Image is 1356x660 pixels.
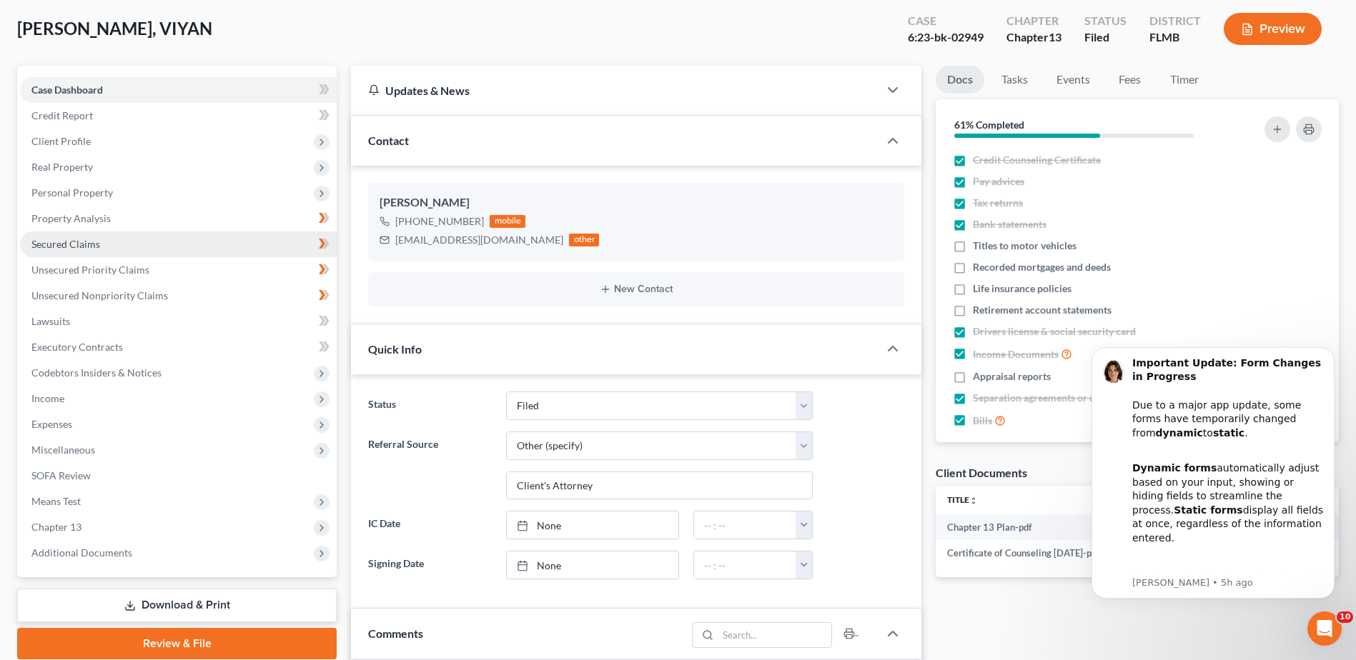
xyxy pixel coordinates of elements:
[380,194,893,211] div: [PERSON_NAME]
[1149,13,1201,29] div: District
[973,324,1136,339] span: Drivers license & social security card
[20,257,337,283] a: Unsecured Priority Claims
[1045,66,1102,94] a: Events
[20,463,337,489] a: SOFA Review
[31,212,111,224] span: Property Analysis
[17,628,337,659] a: Review & File
[973,281,1072,296] span: Life insurance policies
[1006,29,1061,46] div: Chapter
[973,260,1111,274] span: Recorded mortgages and deeds
[990,66,1039,94] a: Tasks
[31,444,95,456] span: Miscellaneous
[936,514,1137,540] td: Chapter 13 Plan-pdf
[31,264,149,276] span: Unsecured Priority Claims
[973,196,1023,210] span: Tax returns
[1070,329,1356,653] iframe: Intercom notifications message
[1049,30,1061,44] span: 13
[973,217,1046,231] span: Bank statements
[969,496,978,505] i: unfold_more
[361,391,498,420] label: Status
[62,247,254,260] p: Message from Emma, sent 5h ago
[31,392,64,404] span: Income
[31,135,91,147] span: Client Profile
[694,551,796,579] input: -- : --
[1084,29,1127,46] div: Filed
[507,551,678,579] a: None
[973,239,1077,253] span: Titles to motor vehicles
[1149,29,1201,46] div: FLMB
[947,494,978,505] a: Titleunfold_more
[361,431,498,500] label: Referral Source
[31,161,93,173] span: Real Property
[936,66,984,94] a: Docs
[936,465,1027,480] div: Client Documents
[954,119,1024,131] strong: 61% Completed
[31,315,70,327] span: Lawsuits
[395,214,484,229] div: [PHONE_NUMBER]
[973,174,1024,189] span: Pay advices
[1006,13,1061,29] div: Chapter
[569,234,599,246] div: other
[1159,66,1210,94] a: Timer
[20,77,337,103] a: Case Dashboard
[490,215,525,228] div: mobile
[31,521,81,533] span: Chapter 13
[20,283,337,309] a: Unsecured Nonpriority Claims
[31,469,91,481] span: SOFA Review
[973,153,1101,167] span: Credit Counseling Certificate
[1337,611,1353,623] span: 10
[31,109,93,121] span: Credit Report
[17,589,337,622] a: Download & Print
[361,511,498,539] label: IC Date
[31,546,132,559] span: Additional Documents
[31,495,81,507] span: Means Test
[908,29,984,46] div: 6:23-bk-02949
[973,303,1112,317] span: Retirement account statements
[507,511,678,539] a: None
[368,626,423,640] span: Comments
[973,369,1051,384] span: Appraisal reports
[973,414,992,428] span: Bills
[62,224,254,336] div: Our team is actively working to re-integrate dynamic functionality and expects to have it restore...
[973,347,1059,361] span: Income Documents
[1084,13,1127,29] div: Status
[31,418,72,430] span: Expenses
[20,206,337,231] a: Property Analysis
[17,18,212,39] span: [PERSON_NAME], VIYAN
[31,289,168,301] span: Unsecured Nonpriority Claims
[368,134,409,147] span: Contact
[31,84,103,96] span: Case Dashboard
[1107,66,1153,94] a: Fees
[31,341,123,353] span: Executory Contracts
[361,551,498,579] label: Signing Date
[20,103,337,129] a: Credit Report
[31,238,100,250] span: Secured Claims
[31,366,162,379] span: Codebtors Insiders & Notices
[368,83,861,98] div: Updates & News
[368,342,422,356] span: Quick Info
[1224,13,1322,45] button: Preview
[380,284,893,295] button: New Contact
[20,334,337,360] a: Executory Contracts
[718,623,831,647] input: Search...
[395,233,563,247] div: [EMAIL_ADDRESS][DOMAIN_NAME]
[694,511,796,539] input: -- : --
[507,472,812,499] input: Other Referral Source
[936,540,1137,566] td: Certificate of Counseling [DATE]-pdf
[31,186,113,199] span: Personal Property
[908,13,984,29] div: Case
[20,231,337,257] a: Secured Claims
[973,391,1175,405] span: Separation agreements or decrees of divorces
[1307,611,1342,646] iframe: Intercom live chat
[20,309,337,334] a: Lawsuits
